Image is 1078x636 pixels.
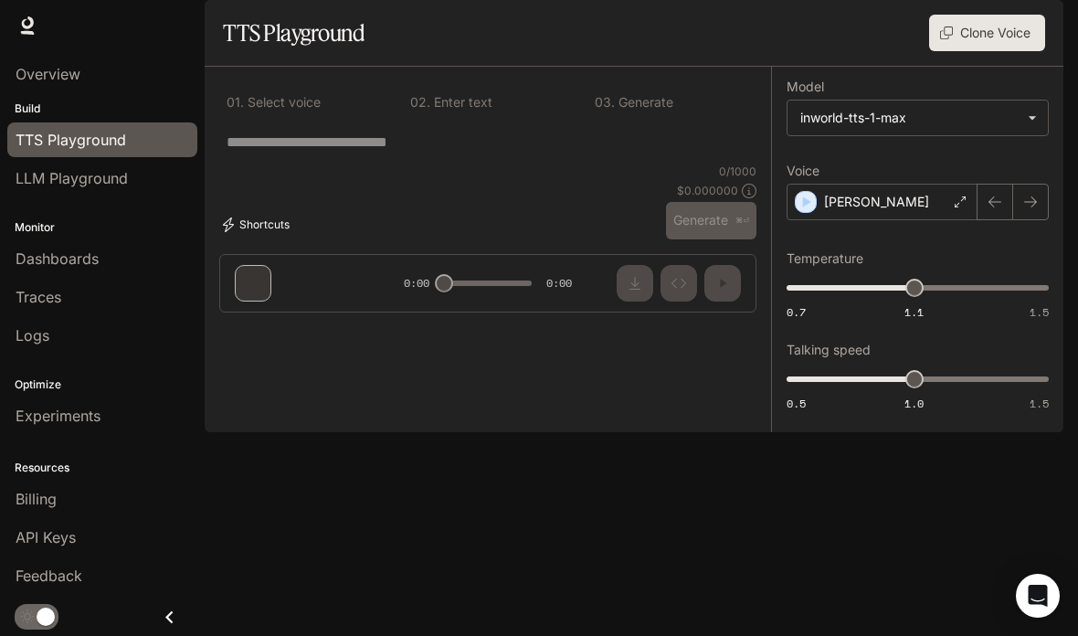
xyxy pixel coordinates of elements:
[929,15,1045,51] button: Clone Voice
[787,344,871,356] p: Talking speed
[430,96,492,109] p: Enter text
[800,109,1019,127] div: inworld-tts-1-max
[677,183,738,198] p: $ 0.000000
[719,164,756,179] p: 0 / 1000
[787,252,863,265] p: Temperature
[1030,304,1049,320] span: 1.5
[787,396,806,411] span: 0.5
[787,101,1048,135] div: inworld-tts-1-max
[244,96,321,109] p: Select voice
[410,96,430,109] p: 0 2 .
[904,396,924,411] span: 1.0
[1016,574,1060,618] div: Open Intercom Messenger
[1030,396,1049,411] span: 1.5
[787,80,824,93] p: Model
[595,96,615,109] p: 0 3 .
[219,210,297,239] button: Shortcuts
[615,96,673,109] p: Generate
[227,96,244,109] p: 0 1 .
[223,15,365,51] h1: TTS Playground
[787,164,819,177] p: Voice
[824,193,929,211] p: [PERSON_NAME]
[787,304,806,320] span: 0.7
[904,304,924,320] span: 1.1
